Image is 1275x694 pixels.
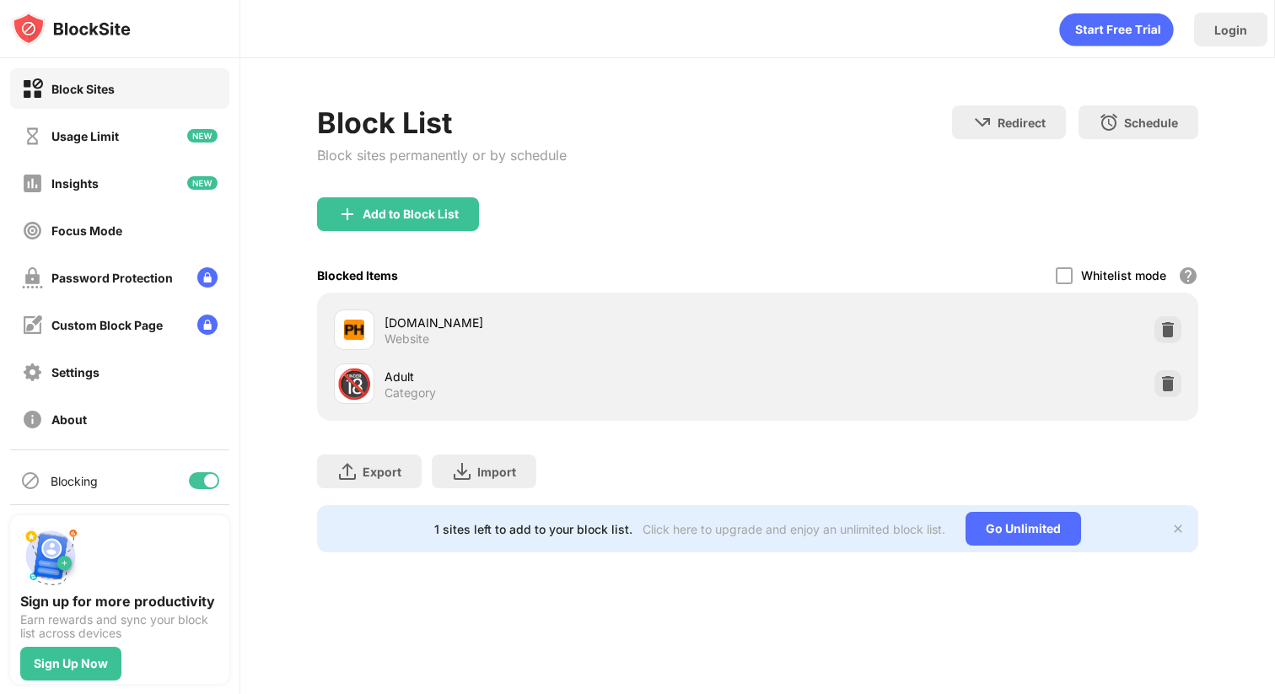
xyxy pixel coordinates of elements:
[22,267,43,288] img: password-protection-off.svg
[22,409,43,430] img: about-off.svg
[51,129,119,143] div: Usage Limit
[966,512,1081,546] div: Go Unlimited
[1171,522,1185,535] img: x-button.svg
[385,368,758,385] div: Adult
[643,522,945,536] div: Click here to upgrade and enjoy an unlimited block list.
[22,78,43,100] img: block-on.svg
[20,593,219,610] div: Sign up for more productivity
[385,331,429,347] div: Website
[1124,116,1178,130] div: Schedule
[336,367,372,401] div: 🔞
[434,522,632,536] div: 1 sites left to add to your block list.
[317,268,398,282] div: Blocked Items
[51,176,99,191] div: Insights
[22,362,43,383] img: settings-off.svg
[1081,268,1166,282] div: Whitelist mode
[998,116,1046,130] div: Redirect
[1059,13,1174,46] div: animation
[22,220,43,241] img: focus-off.svg
[51,474,98,488] div: Blocking
[344,320,364,340] img: favicons
[477,465,516,479] div: Import
[385,385,436,401] div: Category
[12,12,131,46] img: logo-blocksite.svg
[20,525,81,586] img: push-signup.svg
[363,207,459,221] div: Add to Block List
[51,318,163,332] div: Custom Block Page
[385,314,758,331] div: [DOMAIN_NAME]
[51,82,115,96] div: Block Sites
[363,465,401,479] div: Export
[197,315,218,335] img: lock-menu.svg
[51,365,100,379] div: Settings
[20,471,40,491] img: blocking-icon.svg
[34,657,108,670] div: Sign Up Now
[187,129,218,143] img: new-icon.svg
[22,173,43,194] img: insights-off.svg
[51,223,122,238] div: Focus Mode
[1214,23,1247,37] div: Login
[317,105,567,140] div: Block List
[22,126,43,147] img: time-usage-off.svg
[20,613,219,640] div: Earn rewards and sync your block list across devices
[197,267,218,288] img: lock-menu.svg
[317,147,567,164] div: Block sites permanently or by schedule
[22,315,43,336] img: customize-block-page-off.svg
[51,412,87,427] div: About
[187,176,218,190] img: new-icon.svg
[51,271,173,285] div: Password Protection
